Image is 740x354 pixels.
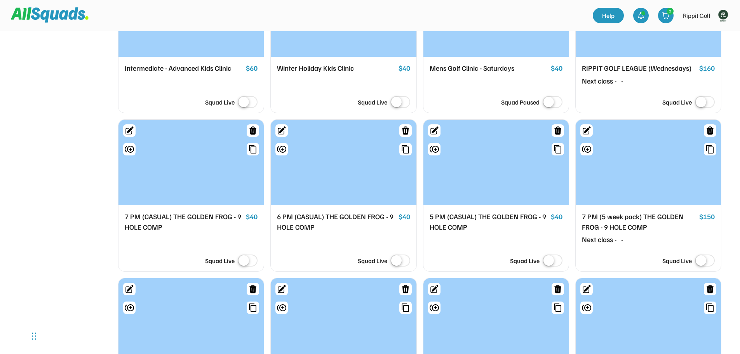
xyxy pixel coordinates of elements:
div: Squad Live [662,256,692,265]
div: Squad Paused [501,98,540,107]
div: Intermediate - Advanced Kids Clinic [125,63,243,74]
div: Squad Live [358,256,387,265]
div: Squad Live [358,98,387,107]
div: RIPPIT GOLF LEAGUE (Wednesdays) [582,63,696,74]
img: Squad%20Logo.svg [11,7,89,22]
div: 5 PM (CASUAL) THE GOLDEN FROG - 9 HOLE COMP [430,211,548,232]
div: Squad Live [662,98,692,107]
div: Rippit Golf [683,11,710,20]
div: Squad Live [205,98,235,107]
div: Next class - - [582,76,696,87]
div: 6 PM (CASUAL) THE GOLDEN FROG - 9 HOLE COMP [277,211,395,232]
div: $40 [399,63,410,74]
div: $40 [399,211,410,222]
div: $150 [699,211,715,222]
div: $40 [551,63,562,74]
div: Squad Live [205,256,235,265]
div: 7 PM (5 week pack) THE GOLDEN FROG - 9 HOLE COMP [582,211,696,232]
img: shopping-cart-01%20%281%29.svg [662,12,670,19]
div: $40 [551,211,562,222]
div: Winter Holiday Kids Clinic [277,63,395,74]
div: 2 [667,8,673,14]
div: Next class - - [582,234,696,245]
div: $40 [246,211,258,222]
div: 7 PM (CASUAL) THE GOLDEN FROG - 9 HOLE COMP [125,211,243,232]
img: Rippitlogov2_green.png [715,8,731,23]
div: $160 [699,63,715,74]
div: $60 [246,63,258,74]
div: Squad Live [510,256,540,265]
img: bell-03%20%281%29.svg [637,12,645,19]
div: Mens Golf Clinic - Saturdays [430,63,548,74]
a: Help [593,8,624,23]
